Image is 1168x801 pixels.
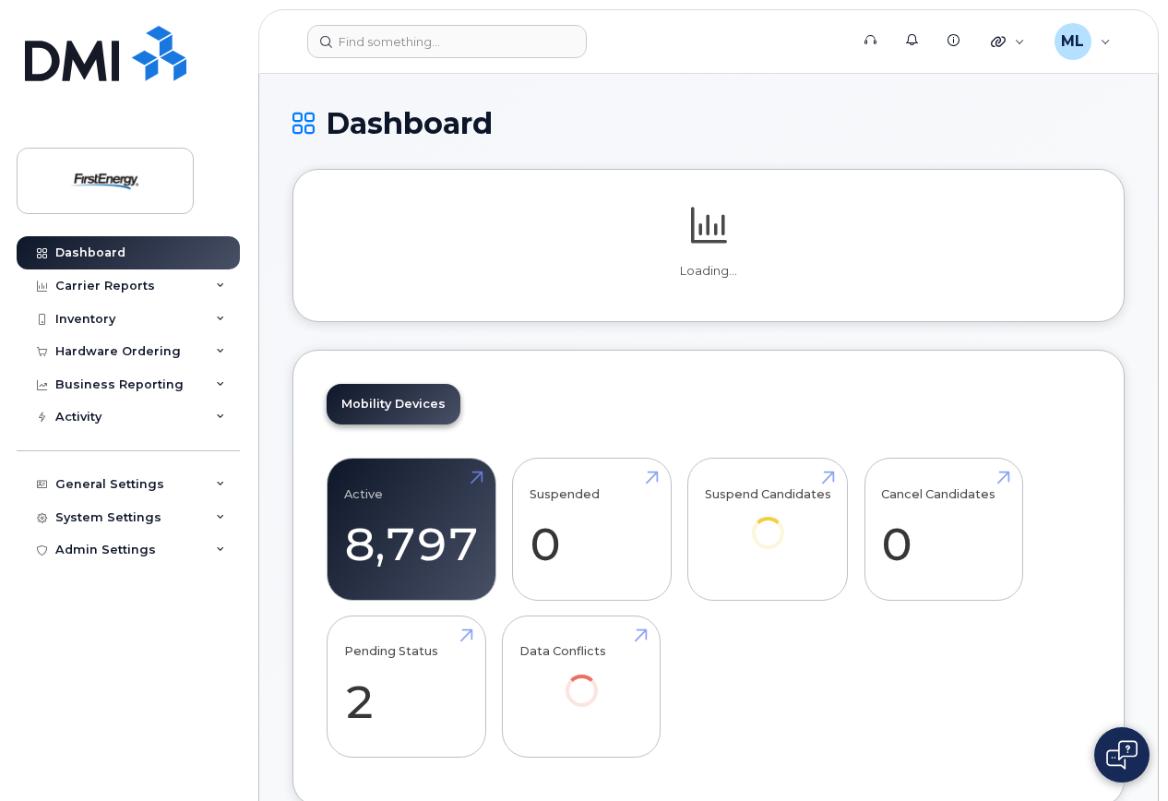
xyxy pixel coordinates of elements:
a: Active 8,797 [344,469,479,591]
a: Data Conflicts [519,626,644,732]
img: Open chat [1106,740,1138,770]
p: Loading... [327,263,1091,280]
a: Cancel Candidates 0 [881,469,1006,591]
a: Suspend Candidates [705,469,831,575]
a: Pending Status 2 [344,626,469,747]
a: Mobility Devices [327,384,460,424]
h1: Dashboard [292,107,1125,139]
a: Suspended 0 [530,469,654,591]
